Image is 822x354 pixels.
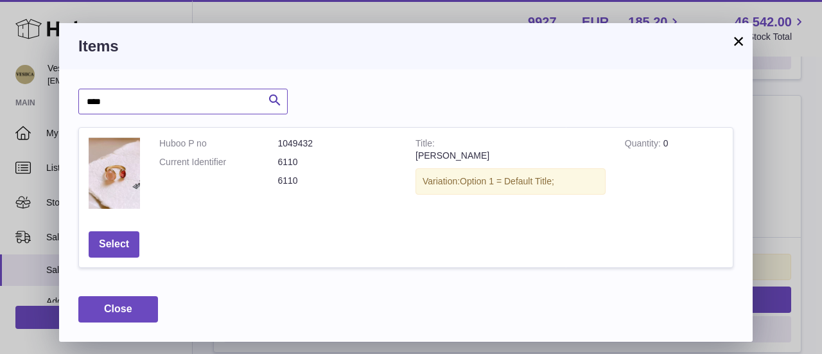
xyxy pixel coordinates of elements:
[731,33,746,49] button: ×
[159,156,278,168] dt: Current Identifier
[159,137,278,150] dt: Huboo P no
[89,231,139,258] button: Select
[415,138,435,152] strong: Title
[415,150,606,162] div: [PERSON_NAME]
[78,296,158,323] button: Close
[460,176,554,186] span: Option 1 = Default Title;
[89,137,140,209] img: Anillo Athena
[415,168,606,195] div: Variation:
[78,36,733,57] h3: Items
[278,156,397,168] dd: 6110
[104,303,132,314] span: Close
[278,137,397,150] dd: 1049432
[615,128,733,222] td: 0
[625,138,663,152] strong: Quantity
[278,175,397,187] dd: 6110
